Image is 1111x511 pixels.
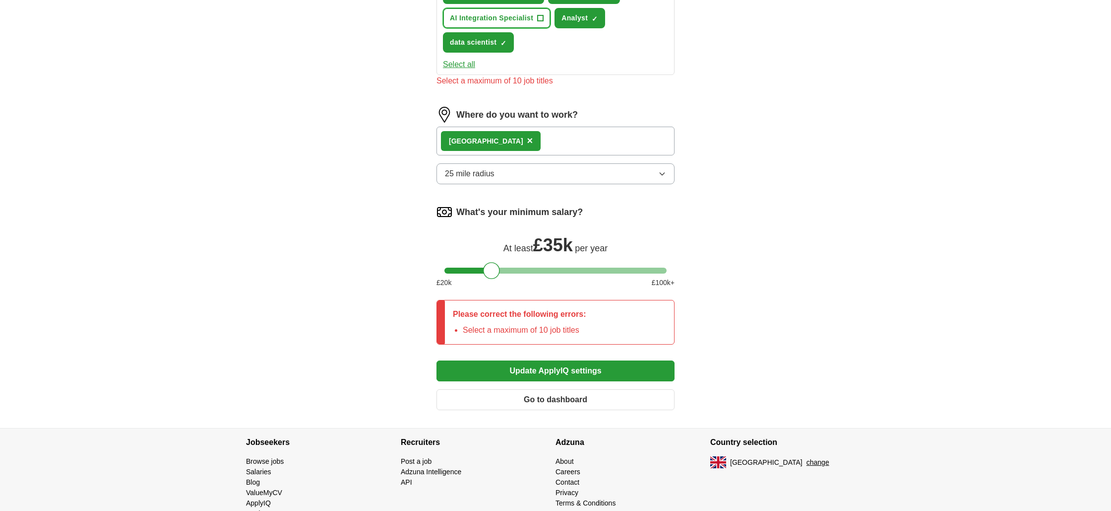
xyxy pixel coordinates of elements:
button: change [806,457,829,468]
span: [GEOGRAPHIC_DATA] [730,457,802,468]
a: About [555,457,574,465]
a: Browse jobs [246,457,284,465]
button: Update ApplyIQ settings [436,361,675,381]
h4: Country selection [710,429,865,456]
label: What's your minimum salary? [456,206,583,219]
span: per year [575,243,608,253]
span: AI Integration Specialist [450,13,533,23]
span: Analyst [561,13,588,23]
img: salary.png [436,204,452,220]
a: Adzuna Intelligence [401,468,461,476]
p: Please correct the following errors: [453,308,586,320]
span: £ 100 k+ [652,278,675,288]
a: ValueMyCV [246,489,282,497]
span: data scientist [450,37,496,48]
span: × [527,135,533,146]
button: data scientist✓ [443,32,514,53]
img: UK flag [710,456,726,468]
span: ✓ [500,39,506,47]
li: Select a maximum of 10 job titles [463,324,586,336]
button: × [527,134,533,148]
a: Terms & Conditions [555,499,616,507]
button: Go to dashboard [436,389,675,410]
img: location.png [436,107,452,123]
span: ✓ [592,15,598,23]
a: Salaries [246,468,271,476]
span: £ 35k [533,235,573,255]
div: [GEOGRAPHIC_DATA] [449,136,523,146]
a: Careers [555,468,580,476]
a: Privacy [555,489,578,497]
span: 25 mile radius [445,168,494,180]
a: Post a job [401,457,432,465]
a: ApplyIQ [246,499,271,507]
div: Select a maximum of 10 job titles [436,75,675,87]
button: 25 mile radius [436,163,675,184]
label: Where do you want to work? [456,108,578,122]
span: At least [503,243,533,253]
a: API [401,478,412,486]
a: Contact [555,478,579,486]
button: AI Integration Specialist [443,8,551,28]
button: Select all [443,59,475,71]
span: £ 20 k [436,278,451,288]
button: Analyst✓ [555,8,605,28]
a: Blog [246,478,260,486]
